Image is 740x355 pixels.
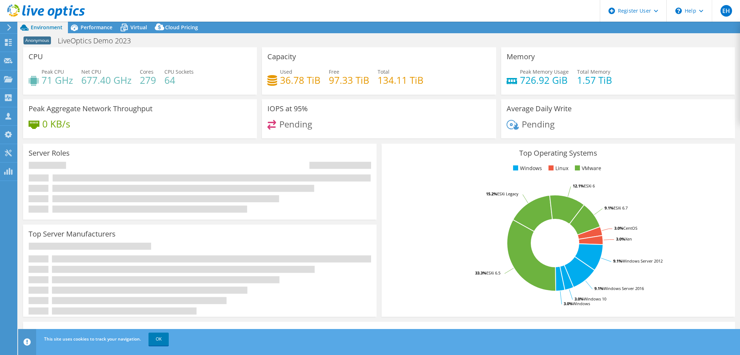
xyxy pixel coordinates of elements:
span: Total Memory [577,68,610,75]
svg: \n [675,8,682,14]
h4: 64 [164,76,194,84]
h3: IOPS at 95% [267,105,308,113]
span: Total [378,68,390,75]
span: Pending [522,118,555,130]
span: Performance [81,24,112,31]
tspan: 3.0% [614,225,623,231]
span: Environment [31,24,63,31]
tspan: 33.3% [475,270,486,276]
h3: Capacity [267,53,296,61]
h4: 0 KB/s [42,120,70,128]
h3: Top Operating Systems [387,149,730,157]
span: CPU Sockets [164,68,194,75]
h4: 1.57 TiB [577,76,612,84]
tspan: Windows [573,301,590,306]
h3: Average Daily Write [507,105,572,113]
h4: 71 GHz [42,76,73,84]
h4: 279 [140,76,156,84]
h3: Peak Aggregate Network Throughput [29,105,152,113]
span: Used [280,68,292,75]
tspan: 9.1% [594,286,603,291]
h1: LiveOptics Demo 2023 [55,37,142,45]
h4: 677.40 GHz [81,76,132,84]
span: Virtual [130,24,147,31]
span: Free [329,68,339,75]
tspan: ESXi 6.7 [614,205,628,211]
span: Anonymous [23,36,51,44]
tspan: 3.0% [616,236,625,242]
span: EH [720,5,732,17]
tspan: Windows Server 2012 [622,258,663,264]
a: OK [149,333,169,346]
tspan: ESXi Legacy [497,191,519,196]
h3: Memory [507,53,535,61]
h4: 726.92 GiB [520,76,569,84]
h3: Top Server Manufacturers [29,230,116,238]
h4: 134.11 TiB [378,76,423,84]
tspan: ESXi 6.5 [486,270,500,276]
h4: 36.78 TiB [280,76,320,84]
li: Windows [511,164,542,172]
h3: CPU [29,53,43,61]
h3: Server Roles [29,149,70,157]
li: Linux [547,164,568,172]
tspan: Windows Server 2016 [603,286,644,291]
span: Pending [279,118,312,130]
tspan: 15.2% [486,191,497,196]
span: This site uses cookies to track your navigation. [44,336,141,342]
span: Peak Memory Usage [520,68,569,75]
tspan: Xen [625,236,632,242]
li: VMware [573,164,601,172]
span: Net CPU [81,68,101,75]
tspan: 3.0% [575,296,584,302]
tspan: 3.0% [564,301,573,306]
tspan: 9.1% [613,258,622,264]
tspan: ESXi 6 [584,183,595,189]
span: Cores [140,68,154,75]
tspan: 9.1% [605,205,614,211]
tspan: Windows 10 [584,296,606,302]
tspan: CentOS [623,225,637,231]
span: Peak CPU [42,68,64,75]
span: Cloud Pricing [165,24,198,31]
tspan: 12.1% [573,183,584,189]
h4: 97.33 TiB [329,76,369,84]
